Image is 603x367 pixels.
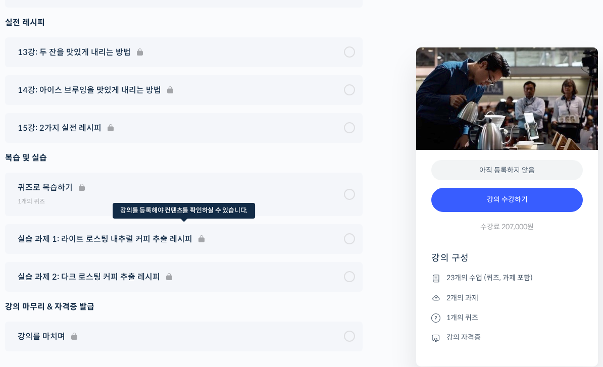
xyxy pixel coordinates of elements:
[5,300,363,313] div: 강의 마무리 & 자격증 발급
[431,160,583,181] div: 아직 등록하지 않음
[431,292,583,304] li: 2개의 과제
[67,283,130,308] a: 대화
[5,151,363,165] div: 복습 및 실습
[32,298,38,306] span: 홈
[156,298,168,306] span: 설정
[92,299,105,307] span: 대화
[431,252,583,272] h4: 강의 구성
[5,16,363,29] div: 실전 레시피
[431,332,583,344] li: 강의 자격증
[480,222,534,232] span: 수강료 207,000원
[130,283,194,308] a: 설정
[431,311,583,324] li: 1개의 퀴즈
[431,272,583,284] li: 23개의 수업 (퀴즈, 과제 포함)
[431,188,583,212] a: 강의 수강하기
[3,283,67,308] a: 홈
